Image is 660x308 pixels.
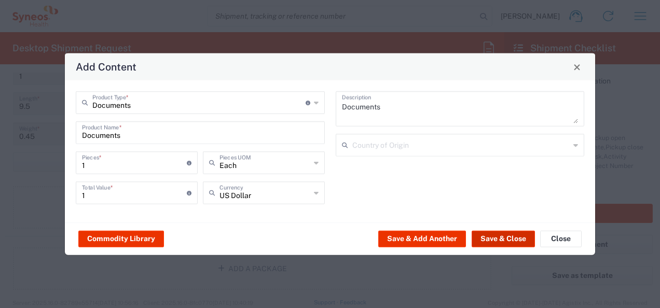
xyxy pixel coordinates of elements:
[540,230,582,247] button: Close
[78,230,164,247] button: Commodity Library
[76,59,136,74] h4: Add Content
[472,230,535,247] button: Save & Close
[378,230,466,247] button: Save & Add Another
[570,60,584,74] button: Close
